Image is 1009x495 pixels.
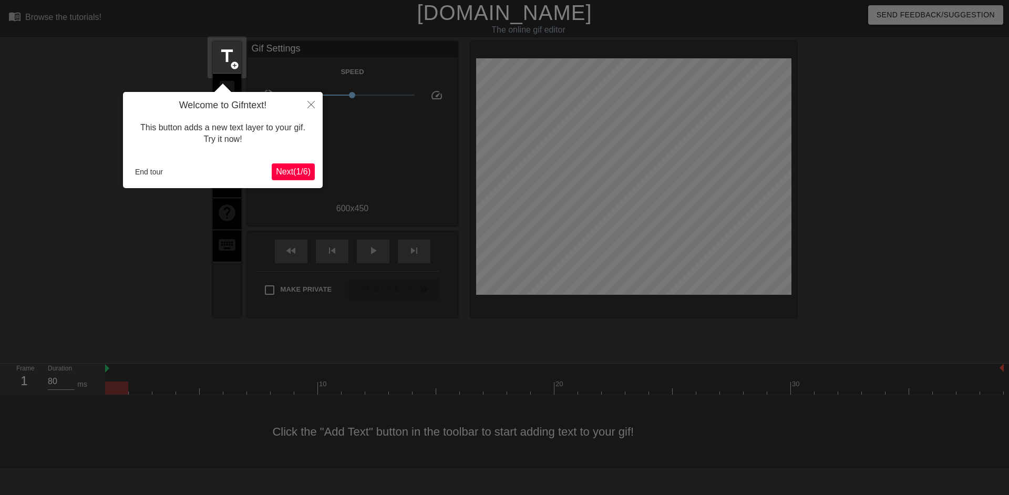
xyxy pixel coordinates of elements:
[276,167,311,176] span: Next ( 1 / 6 )
[300,92,323,116] button: Close
[131,100,315,111] h4: Welcome to Gifntext!
[272,163,315,180] button: Next
[131,164,167,180] button: End tour
[131,111,315,156] div: This button adds a new text layer to your gif. Try it now!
